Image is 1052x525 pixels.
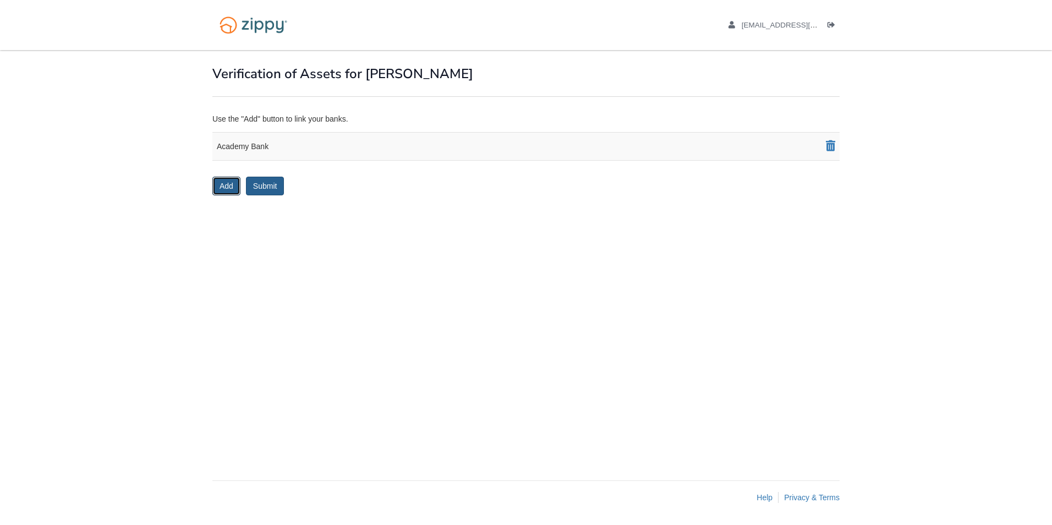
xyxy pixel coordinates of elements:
a: Privacy & Terms [784,493,840,502]
div: Use the "Add" button to link your banks. [212,113,840,124]
button: Submit [246,177,284,195]
img: Logo [212,11,294,39]
span: raquel1124@hotmail.com [742,21,868,29]
button: Add [212,177,240,195]
a: edit profile [728,21,868,32]
a: Help [757,493,772,502]
h1: Verification of Assets for [PERSON_NAME] [212,67,840,81]
div: Academy Bank [212,132,840,161]
a: Log out [828,21,840,32]
li: Your account details [728,20,819,30]
li: Logout of your account [828,20,840,30]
